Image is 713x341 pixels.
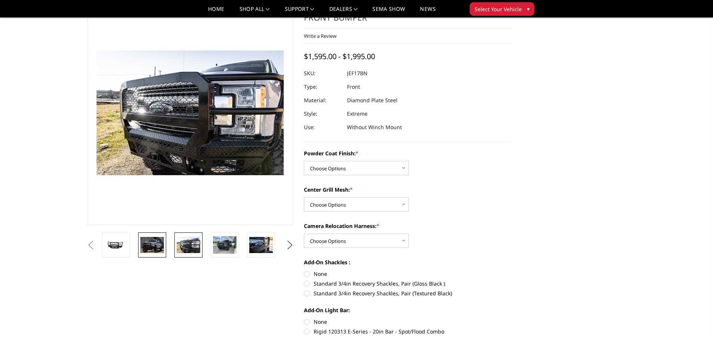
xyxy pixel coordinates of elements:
[420,6,435,17] a: News
[240,6,270,17] a: shop all
[304,80,341,94] dt: Type:
[304,149,511,157] label: Powder Coat Finish:
[372,6,405,17] a: SEMA Show
[475,5,522,13] span: Select Your Vehicle
[304,270,511,278] label: None
[304,186,511,194] label: Center Grill Mesh:
[213,236,237,254] img: 2017-2022 Ford F250-350 - FT Series - Extreme Front Bumper
[304,318,511,326] label: None
[304,258,511,266] label: Add-On Shackles :
[304,222,511,230] label: Camera Relocation Harness:
[304,121,341,134] dt: Use:
[249,237,273,253] img: 2017-2022 Ford F250-350 - FT Series - Extreme Front Bumper
[304,289,511,297] label: Standard 3/4in Recovery Shackles, Pair (Textured Black)
[285,6,314,17] a: Support
[177,237,200,253] img: 2017-2022 Ford F250-350 - FT Series - Extreme Front Bumper
[304,280,511,287] label: Standard 3/4in Recovery Shackles, Pair (Gloss Black )
[87,0,294,225] a: 2017-2022 Ford F250-350 - FT Series - Extreme Front Bumper
[470,2,534,16] button: Select Your Vehicle
[304,107,341,121] dt: Style:
[304,33,336,39] a: Write a Review
[329,6,358,17] a: Dealers
[304,328,511,335] label: Rigid 120313 E-Series - 20in Bar - Spot/Flood Combo
[527,5,530,13] span: ▾
[208,6,224,17] a: Home
[304,306,511,314] label: Add-On Light Bar:
[284,240,295,251] button: Next
[347,107,368,121] dd: Extreme
[304,51,375,61] span: $1,595.00 - $1,995.00
[304,94,341,107] dt: Material:
[85,240,97,251] button: Previous
[676,305,713,341] iframe: Chat Widget
[347,121,402,134] dd: Without Winch Mount
[347,80,360,94] dd: Front
[304,67,341,80] dt: SKU:
[347,94,397,107] dd: Diamond Plate Steel
[347,67,368,80] dd: JEF17BN
[140,237,164,253] img: 2017-2022 Ford F250-350 - FT Series - Extreme Front Bumper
